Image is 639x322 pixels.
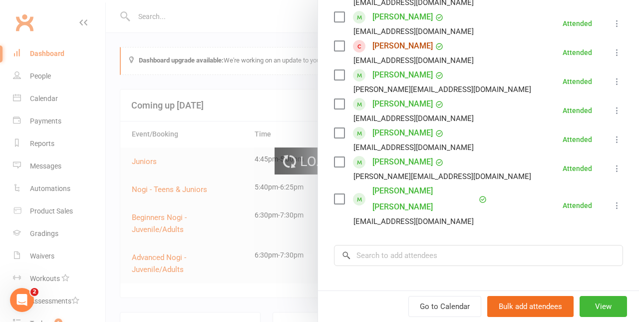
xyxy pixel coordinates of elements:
div: Attended [563,78,592,85]
div: Attended [563,136,592,143]
div: [EMAIL_ADDRESS][DOMAIN_NAME] [353,215,474,228]
a: [PERSON_NAME] [372,154,433,170]
a: [PERSON_NAME] [372,67,433,83]
a: [PERSON_NAME] [372,125,433,141]
div: Attended [563,107,592,114]
iframe: Intercom live chat [10,288,34,312]
a: [PERSON_NAME] [372,96,433,112]
div: [EMAIL_ADDRESS][DOMAIN_NAME] [353,141,474,154]
button: View [580,296,627,317]
a: [PERSON_NAME] [PERSON_NAME] [372,183,476,215]
div: [EMAIL_ADDRESS][DOMAIN_NAME] [353,25,474,38]
div: Attended [563,20,592,27]
a: [PERSON_NAME] [372,38,433,54]
div: [EMAIL_ADDRESS][DOMAIN_NAME] [353,112,474,125]
button: Bulk add attendees [487,296,574,317]
div: [PERSON_NAME][EMAIL_ADDRESS][DOMAIN_NAME] [353,170,531,183]
a: [PERSON_NAME] [372,9,433,25]
a: Go to Calendar [408,296,481,317]
div: [EMAIL_ADDRESS][DOMAIN_NAME] [353,54,474,67]
div: [PERSON_NAME][EMAIL_ADDRESS][DOMAIN_NAME] [353,83,531,96]
div: Attended [563,202,592,209]
span: 2 [30,288,38,296]
input: Search to add attendees [334,245,623,266]
div: Attended [563,49,592,56]
div: Attended [563,165,592,172]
